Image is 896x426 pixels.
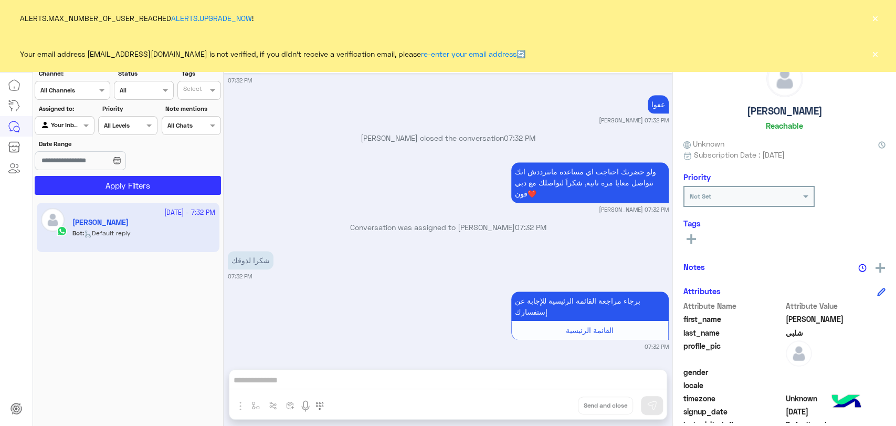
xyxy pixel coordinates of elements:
[828,384,865,421] img: hulul-logo.png
[786,314,886,325] span: عمرو
[511,162,669,203] p: 23/9/2025, 7:32 PM
[683,219,886,228] h6: Tags
[683,262,705,272] h6: Notes
[599,116,669,124] small: [PERSON_NAME] 07:32 PM
[421,49,516,58] a: re-enter your email address
[683,367,784,378] span: gender
[165,104,219,113] label: Note mentions
[39,139,156,149] label: Date Range
[786,393,886,404] span: Unknown
[876,263,885,273] img: add
[694,149,785,160] span: Subscription Date : [DATE]
[578,397,633,414] button: Send and close
[39,69,109,78] label: Channel:
[766,121,803,130] h6: Reachable
[683,286,721,296] h6: Attributes
[747,105,823,117] h5: [PERSON_NAME]
[20,13,254,24] span: ALERTS.MAX_NUMBER_OF_USER_REACHED !
[786,380,886,391] span: null
[786,406,886,417] span: 2025-09-23T13:29:43.405Z
[171,14,252,23] a: ALERTS.UPGRADE_NOW
[35,176,221,195] button: Apply Filters
[645,342,669,351] small: 07:32 PM
[683,393,784,404] span: timezone
[683,340,784,365] span: profile_pic
[786,367,886,378] span: null
[515,223,546,232] span: 07:32 PM
[118,69,172,78] label: Status
[228,132,669,143] p: [PERSON_NAME] closed the conversation
[786,340,812,367] img: defaultAdmin.png
[566,326,614,335] span: القائمة الرئيسية
[39,104,93,113] label: Assigned to:
[228,76,252,85] small: 07:32 PM
[228,251,273,269] p: 23/9/2025, 7:32 PM
[870,48,880,59] button: ×
[648,95,669,113] p: 23/9/2025, 7:32 PM
[511,292,669,321] p: 23/9/2025, 7:32 PM
[182,69,220,78] label: Tags
[683,406,784,417] span: signup_date
[786,300,886,311] span: Attribute Value
[683,314,784,325] span: first_name
[858,264,867,272] img: notes
[683,172,711,182] h6: Priority
[767,61,803,97] img: defaultAdmin.png
[683,380,784,391] span: locale
[690,192,711,200] b: Not Set
[228,272,252,280] small: 07:32 PM
[182,84,202,96] div: Select
[504,133,535,142] span: 07:32 PM
[786,327,886,338] span: شلبي
[683,138,724,149] span: Unknown
[599,205,669,214] small: [PERSON_NAME] 07:32 PM
[870,13,880,23] button: ×
[683,327,784,338] span: last_name
[102,104,156,113] label: Priority
[683,300,784,311] span: Attribute Name
[228,222,669,233] p: Conversation was assigned to [PERSON_NAME]
[20,48,525,59] span: Your email address [EMAIL_ADDRESS][DOMAIN_NAME] is not verified, if you didn't receive a verifica...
